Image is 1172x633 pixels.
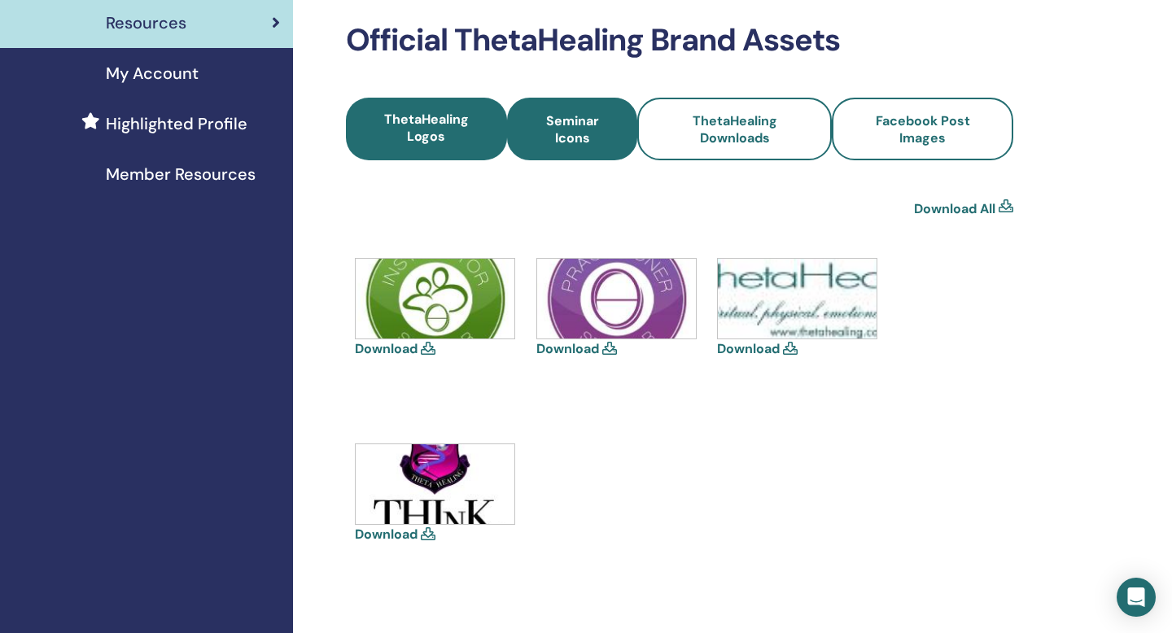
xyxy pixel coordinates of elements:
[1117,578,1156,617] div: Open Intercom Messenger
[356,444,514,524] img: think-shield.jpg
[717,340,780,357] a: Download
[106,11,186,35] span: Resources
[106,111,247,136] span: Highlighted Profile
[106,162,256,186] span: Member Resources
[876,112,970,146] span: Facebook Post Images
[832,98,1013,160] a: Facebook Post Images
[355,526,418,543] a: Download
[914,199,995,219] a: Download All
[507,98,638,160] a: Seminar Icons
[693,112,777,146] span: ThetaHealing Downloads
[346,98,507,160] a: ThetaHealing Logos
[537,259,696,338] img: icons-practitioner.jpg
[355,340,418,357] a: Download
[536,340,599,357] a: Download
[718,259,877,338] img: thetahealing-logo-a-copy.jpg
[384,111,469,145] span: ThetaHealing Logos
[356,259,514,338] img: icons-instructor.jpg
[106,61,199,85] span: My Account
[346,22,1013,59] h2: Official ThetaHealing Brand Assets
[637,98,832,160] a: ThetaHealing Downloads
[529,112,616,146] span: Seminar Icons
